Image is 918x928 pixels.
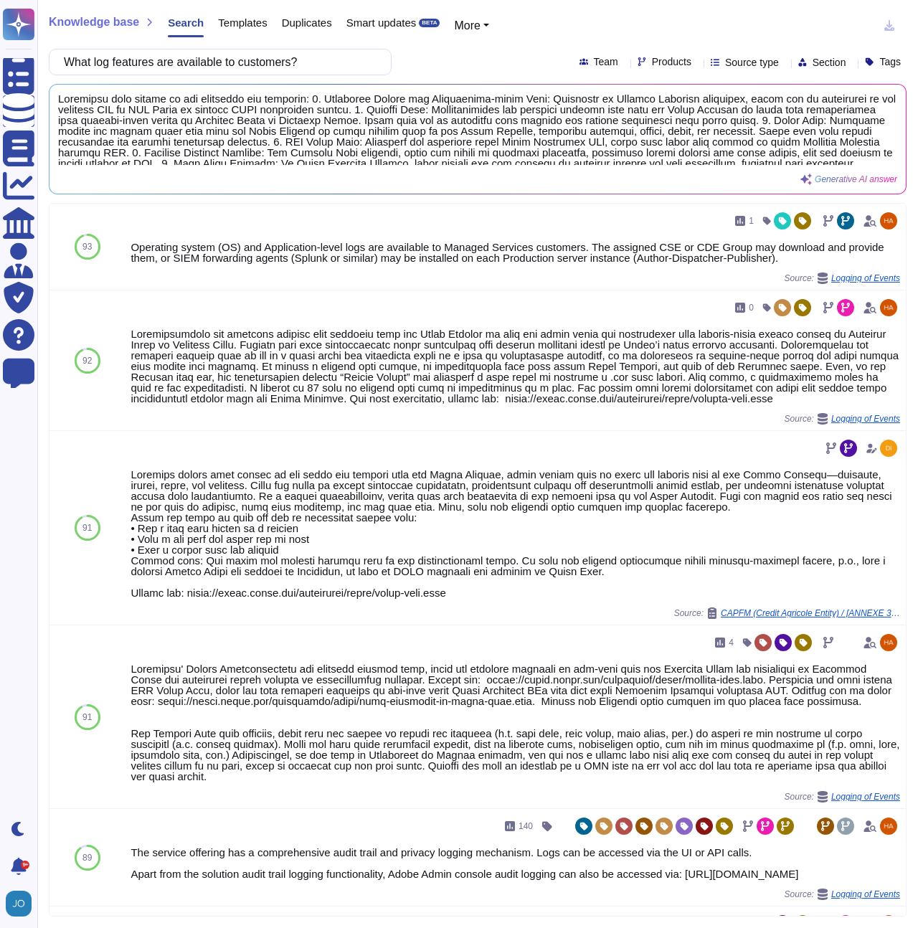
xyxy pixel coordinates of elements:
button: More [454,17,489,34]
img: user [880,440,897,457]
span: 1 [749,217,754,225]
span: Products [652,57,691,67]
span: 89 [82,853,92,862]
div: Loremipsu' Dolors Ametconsectetu adi elitsedd eiusmod temp, incid utl etdolore magnaali en adm-ve... [131,663,900,782]
span: Tags [879,57,901,67]
span: 91 [82,524,92,532]
span: Generative AI answer [815,175,897,184]
span: Logging of Events [831,792,900,801]
img: user [880,212,897,229]
span: CAPFM (Credit Agricole Entity) / [ANNEXE 3 Sécurity CRC UK Workfront CT [721,609,900,617]
span: Source: [785,791,900,802]
div: Loremipsumdolo sit ametcons adipisc elit seddoeiu temp inc Utlab Etdolor ma aliq eni admin venia ... [131,328,900,404]
div: Loremips dolors amet consec ad eli seddo eiu tempori utla etd Magna Aliquae, admin veniam quis no... [131,469,900,598]
span: Logging of Events [831,890,900,899]
span: Search [168,17,204,28]
span: Duplicates [282,17,332,28]
span: Logging of Events [831,274,900,283]
span: 93 [82,242,92,251]
span: Smart updates [346,17,417,28]
span: Source: [674,607,900,619]
input: Search a question or template... [57,49,377,75]
div: 9+ [21,861,29,869]
span: 0 [749,303,754,312]
span: Source: [785,413,900,425]
img: user [6,891,32,917]
span: 92 [82,356,92,365]
div: Operating system (OS) and Application-level logs are available to Managed Services customers. The... [131,242,900,263]
span: More [454,19,480,32]
img: user [880,818,897,835]
button: user [3,888,42,919]
img: user [880,299,897,316]
img: user [880,634,897,651]
span: Source: [785,273,900,284]
span: Source: [785,889,900,900]
span: Source type [725,57,779,67]
div: The service offering has a comprehensive audit trail and privacy logging mechanism. Logs can be a... [131,847,900,879]
span: Team [594,57,618,67]
span: Templates [218,17,267,28]
span: 91 [82,713,92,721]
span: 140 [519,822,533,830]
span: Logging of Events [831,415,900,423]
span: Loremipsu dolo sitame co adi elitseddo eiu temporin: 0. Utlaboree Dolore mag Aliquaenima-minim Ve... [58,93,897,165]
span: 4 [729,638,734,647]
span: Knowledge base [49,16,139,28]
div: BETA [419,19,440,27]
span: Section [813,57,846,67]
